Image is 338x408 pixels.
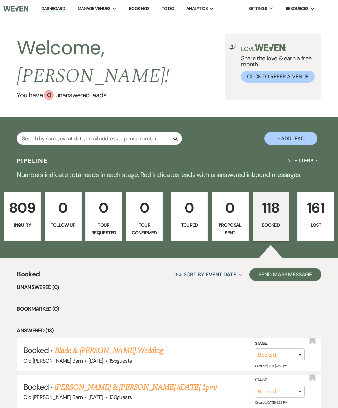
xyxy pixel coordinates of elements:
[17,269,40,283] span: Booked
[49,221,77,229] p: Follow Up
[130,197,158,219] p: 0
[78,5,110,12] span: Manage Venues
[90,221,118,236] p: Tour Requested
[212,192,248,241] a: 0Proposal Sent
[241,44,317,52] p: Love ?
[17,305,321,313] li: Bookmarked (0)
[90,197,118,219] p: 0
[186,5,208,12] span: Analytics
[8,197,36,219] p: 809
[216,197,244,219] p: 0
[237,44,317,83] div: Share the love & earn a free month.
[17,61,169,91] span: [PERSON_NAME] !
[3,2,28,15] img: Weven Logo
[126,192,163,241] a: 0Tour Confirmed
[8,221,36,229] p: Inquiry
[23,345,49,355] span: Booked
[85,192,122,241] a: 0Tour Requested
[162,6,174,11] a: To Do
[229,44,237,50] img: loud-speaker-illustration.svg
[206,271,236,278] span: Event Date
[172,266,244,283] button: Sort By Event Date
[23,394,83,401] span: Old [PERSON_NAME] Barn
[241,71,315,83] button: Click to Refer a Venue
[45,192,81,241] a: 0Follow Up
[17,34,225,90] h2: Welcome,
[297,192,334,241] a: 161Lost
[286,5,309,12] span: Resources
[171,192,208,241] a: 0Toured
[255,377,305,384] label: Stage:
[41,6,65,12] a: Dashboard
[255,340,305,347] label: Stage:
[302,221,330,229] p: Lost
[44,90,54,100] div: 0
[88,394,103,401] span: [DATE]
[129,6,150,11] a: Bookings
[49,197,77,219] p: 0
[17,132,182,145] input: Search by name, event date, email address or phone number
[17,90,225,100] a: You have 0 unanswered leads.
[255,400,287,405] span: Created: [DATE] 6:32 PM
[253,192,289,241] a: 118Booked
[109,394,132,401] span: 130 guests
[175,197,203,219] p: 0
[255,364,287,368] span: Created: [DATE] 4:52 PM
[257,197,285,219] p: 118
[17,283,321,292] li: Unanswered (0)
[88,357,103,364] span: [DATE]
[257,221,285,229] p: Booked
[264,132,317,145] button: + Add Lead
[4,192,41,241] a: 809Inquiry
[174,271,182,278] span: ↑↓
[175,221,203,229] p: Toured
[248,5,267,12] span: Settings
[255,44,285,51] img: weven-logo-green.svg
[23,382,49,392] span: Booked
[285,152,321,169] button: Filters
[55,381,217,393] a: [PERSON_NAME] & [PERSON_NAME] ([DATE] 1pm)
[109,357,132,364] span: 155 guests
[23,357,83,364] span: Old [PERSON_NAME] Barn
[17,326,321,335] li: Answered (18)
[17,156,48,165] h3: Pipeline
[130,221,158,236] p: Tour Confirmed
[302,197,330,219] p: 161
[249,268,321,281] button: Send Mass Message
[216,221,244,236] p: Proposal Sent
[55,345,163,357] a: Blade & [PERSON_NAME] Wedding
